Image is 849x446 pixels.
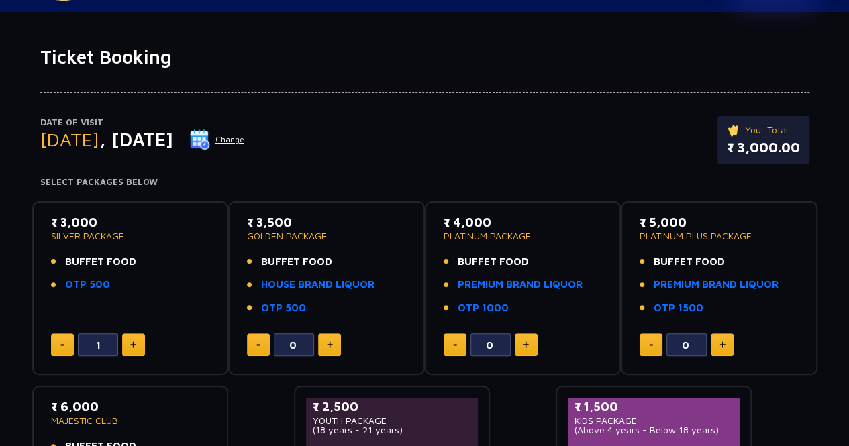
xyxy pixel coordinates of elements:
img: minus [60,344,64,346]
p: ₹ 6,000 [51,398,210,416]
span: [DATE] [40,128,99,150]
h1: Ticket Booking [40,46,809,68]
a: HOUSE BRAND LIQUOR [261,277,374,292]
p: PLATINUM PLUS PACKAGE [640,231,799,241]
img: plus [719,341,726,348]
p: ₹ 3,000.00 [727,137,800,158]
h4: Select Packages Below [40,177,809,188]
a: OTP 500 [261,300,306,316]
a: OTP 1000 [458,300,509,316]
p: SILVER PACKAGE [51,231,210,241]
p: YOUTH PACKAGE [313,416,472,425]
img: ticket [727,123,741,137]
span: BUFFET FOOD [458,254,529,270]
p: GOLDEN PACKAGE [247,231,406,241]
img: plus [327,341,333,348]
span: BUFFET FOOD [65,254,136,270]
p: PLATINUM PACKAGE [444,231,603,241]
p: ₹ 1,500 [575,398,734,416]
a: PREMIUM BRAND LIQUOR [654,277,779,292]
a: OTP 500 [65,277,110,292]
img: plus [130,341,136,348]
span: , [DATE] [99,128,173,150]
button: Change [189,129,245,150]
a: OTP 1500 [654,300,703,316]
span: BUFFET FOOD [654,254,725,270]
p: KIDS PACKAGE [575,416,734,425]
p: MAJESTIC CLUB [51,416,210,425]
img: minus [453,344,457,346]
p: ₹ 4,000 [444,213,603,231]
a: PREMIUM BRAND LIQUOR [458,277,583,292]
p: ₹ 3,000 [51,213,210,231]
p: ₹ 5,000 [640,213,799,231]
p: Date of Visit [40,116,245,129]
span: BUFFET FOOD [261,254,332,270]
p: (Above 4 years - Below 18 years) [575,425,734,435]
p: ₹ 2,500 [313,398,472,416]
img: minus [256,344,260,346]
img: plus [523,341,529,348]
p: (18 years - 21 years) [313,425,472,435]
img: minus [649,344,653,346]
p: Your Total [727,123,800,137]
p: ₹ 3,500 [247,213,406,231]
